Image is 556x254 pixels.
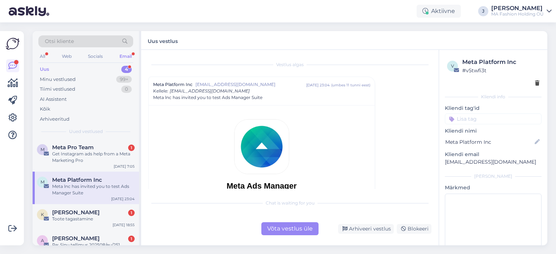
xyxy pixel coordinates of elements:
div: Võta vestlus üle [261,222,319,235]
span: Meta lnc has invited you to test Ads Manager Suite [153,94,262,101]
p: Märkmed [445,184,542,191]
div: 1 [128,236,135,242]
div: Email [118,52,133,61]
span: [EMAIL_ADDRESS][DOMAIN_NAME] [195,81,306,88]
p: [EMAIL_ADDRESS][DOMAIN_NAME] [445,158,542,166]
div: Socials [87,52,104,61]
div: 99+ [116,76,132,83]
div: Toote tagastamine [52,216,135,222]
div: [DATE] 7:05 [114,164,135,169]
span: Kellele : [153,88,168,94]
div: [DATE] 18:55 [113,222,135,228]
p: Kliendi tag'id [445,104,542,112]
div: Vestlus algas [148,61,431,68]
div: J [478,6,488,16]
span: A [41,238,44,243]
span: Kairi Kütt [52,209,100,216]
div: ( umbes 11 tunni eest ) [331,82,370,88]
span: K [41,212,44,217]
span: v [451,63,454,69]
h2: Meta Ads Manager [157,181,367,191]
span: Uued vestlused [69,128,103,135]
div: 1 [128,145,135,151]
div: Web [60,52,73,61]
div: Uus [40,66,49,73]
div: Tiimi vestlused [40,86,75,93]
img: Askly Logo [6,37,20,51]
div: 4 [121,66,132,73]
div: Arhiveeritud [40,116,69,123]
div: # v5twfi3t [462,66,539,74]
div: Get Instagram ads help from a Meta Marketing Pro [52,151,135,164]
p: Kliendi email [445,151,542,158]
img: Meta Ads Manager logo [234,119,289,174]
input: Lisa tag [445,113,542,124]
div: Blokeeri [397,224,431,234]
div: Kõik [40,106,50,113]
div: All [38,52,47,61]
label: Uus vestlus [148,35,178,45]
div: Minu vestlused [40,76,76,83]
span: Meta Platform Inc [52,177,102,183]
a: [PERSON_NAME]MA Fashion Holding OÜ [491,5,552,17]
span: Otsi kliente [45,38,74,45]
div: 0 [121,86,132,93]
p: Kliendi nimi [445,127,542,135]
div: Aktiivne [417,5,461,18]
div: Kliendi info [445,94,542,100]
input: Lisa nimi [445,138,533,146]
span: Annely Maks [52,235,100,242]
span: M [41,147,45,152]
span: [EMAIL_ADDRESS][DOMAIN_NAME] [170,88,250,94]
div: 1 [128,210,135,216]
span: Meta Platform Inc [153,81,193,88]
div: Arhiveeri vestlus [338,224,394,234]
div: [PERSON_NAME] [491,5,544,11]
div: [DATE] 23:04 [111,196,135,202]
div: [PERSON_NAME] [445,173,542,180]
div: Meta Platform Inc [462,58,539,66]
div: [DATE] 23:04 [306,82,330,88]
div: MA Fashion Holding OÜ [491,11,544,17]
span: Meta Pro Team [52,144,94,151]
div: Meta lnc has invited you to test Ads Manager Suite [52,183,135,196]
div: Chat is waiting for you [148,200,431,206]
span: M [41,179,45,185]
div: AI Assistent [40,96,67,103]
